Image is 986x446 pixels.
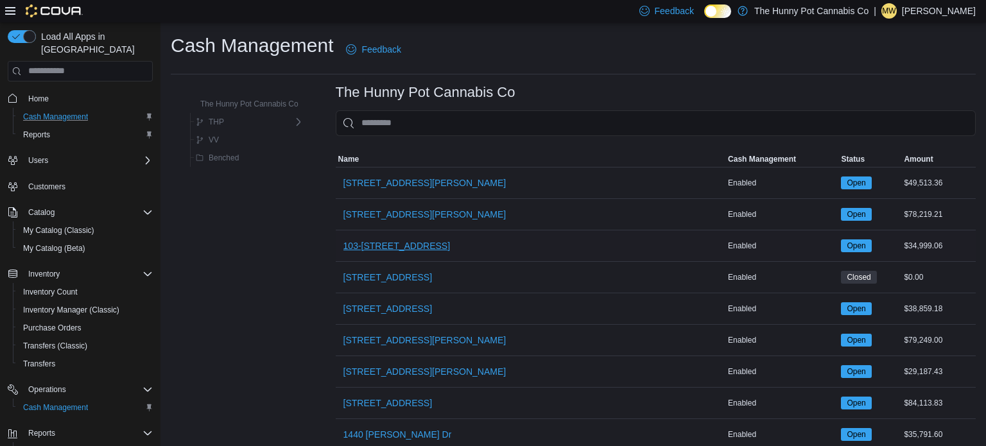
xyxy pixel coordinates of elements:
button: Inventory [3,265,158,283]
button: Transfers (Classic) [13,337,158,355]
a: Home [23,91,54,107]
button: Catalog [23,205,60,220]
span: Catalog [23,205,153,220]
span: [STREET_ADDRESS] [343,302,432,315]
button: The Hunny Pot Cannabis Co [182,96,304,112]
span: Operations [28,384,66,395]
div: $35,791.60 [901,427,976,442]
span: Feedback [655,4,694,17]
a: Transfers (Classic) [18,338,92,354]
div: Enabled [725,364,838,379]
span: Load All Apps in [GEOGRAPHIC_DATA] [36,30,153,56]
span: Open [847,240,865,252]
button: Reports [3,424,158,442]
a: Inventory Manager (Classic) [18,302,125,318]
button: Users [23,153,53,168]
span: Customers [23,178,153,194]
span: Cash Management [23,112,88,122]
span: Feedback [361,43,401,56]
span: Open [847,334,865,346]
a: Inventory Count [18,284,83,300]
span: Inventory [28,269,60,279]
span: Open [841,365,871,378]
span: Open [841,239,871,252]
button: [STREET_ADDRESS] [338,390,437,416]
button: Inventory Manager (Classic) [13,301,158,319]
span: My Catalog (Beta) [18,241,153,256]
span: Open [847,366,865,377]
span: Inventory [23,266,153,282]
span: Transfers (Classic) [18,338,153,354]
button: [STREET_ADDRESS][PERSON_NAME] [338,327,512,353]
span: THP [209,117,224,127]
span: Transfers [18,356,153,372]
button: Amount [901,151,976,167]
span: Open [841,208,871,221]
button: Catalog [3,203,158,221]
span: Closed [841,271,876,284]
button: [STREET_ADDRESS][PERSON_NAME] [338,359,512,384]
span: [STREET_ADDRESS][PERSON_NAME] [343,365,506,378]
span: Open [841,334,871,347]
div: $49,513.36 [901,175,976,191]
span: Open [847,303,865,314]
a: Transfers [18,356,60,372]
button: [STREET_ADDRESS][PERSON_NAME] [338,170,512,196]
button: [STREET_ADDRESS] [338,296,437,322]
span: Open [841,397,871,409]
a: Customers [23,179,71,194]
h1: Cash Management [171,33,333,58]
div: $84,113.83 [901,395,976,411]
span: Dark Mode [704,18,705,19]
div: Enabled [725,207,838,222]
span: Transfers [23,359,55,369]
span: [STREET_ADDRESS] [343,397,432,409]
span: The Hunny Pot Cannabis Co [200,99,298,109]
span: Open [847,429,865,440]
button: Customers [3,177,158,196]
span: Cash Management [18,400,153,415]
button: Cash Management [13,399,158,416]
span: Operations [23,382,153,397]
a: My Catalog (Beta) [18,241,91,256]
a: Feedback [341,37,406,62]
button: Purchase Orders [13,319,158,337]
span: 1440 [PERSON_NAME] Dr [343,428,452,441]
span: [STREET_ADDRESS][PERSON_NAME] [343,176,506,189]
span: Inventory Count [18,284,153,300]
input: Dark Mode [704,4,731,18]
span: Cash Management [728,154,796,164]
span: My Catalog (Classic) [23,225,94,236]
button: 103-[STREET_ADDRESS] [338,233,456,259]
span: Transfers (Classic) [23,341,87,351]
img: Cova [26,4,83,17]
span: Home [28,94,49,104]
div: Enabled [725,332,838,348]
div: Enabled [725,270,838,285]
span: Open [847,397,865,409]
span: Open [841,176,871,189]
span: MW [882,3,895,19]
span: Name [338,154,359,164]
span: Open [847,177,865,189]
button: [STREET_ADDRESS] [338,264,437,290]
div: Enabled [725,395,838,411]
span: Status [841,154,865,164]
span: Reports [18,127,153,142]
span: Users [23,153,153,168]
button: My Catalog (Beta) [13,239,158,257]
button: Benched [191,150,244,166]
button: Home [3,89,158,108]
span: My Catalog (Beta) [23,243,85,253]
button: Transfers [13,355,158,373]
div: $38,859.18 [901,301,976,316]
p: [PERSON_NAME] [902,3,976,19]
span: Reports [23,130,50,140]
p: | [874,3,876,19]
span: Customers [28,182,65,192]
span: Purchase Orders [23,323,82,333]
h3: The Hunny Pot Cannabis Co [336,85,515,100]
span: My Catalog (Classic) [18,223,153,238]
span: Inventory Manager (Classic) [18,302,153,318]
span: VV [209,135,219,145]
